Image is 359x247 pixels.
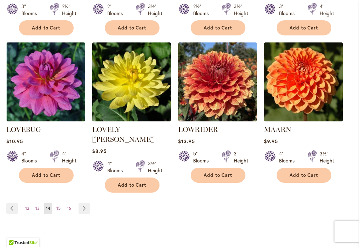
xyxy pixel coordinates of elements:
img: MAARN [264,42,343,121]
a: LOVEBUG [6,116,85,123]
div: 3½' Height [148,160,162,174]
span: Add to Cart [204,25,232,31]
div: 2½' Height [62,3,76,17]
span: $8.95 [92,148,107,154]
span: Add to Cart [32,172,61,178]
button: Add to Cart [191,20,245,35]
a: Lowrider [178,116,257,123]
button: Add to Cart [277,168,331,183]
a: 15 [55,203,62,214]
div: 3" Blooms [21,3,41,17]
a: LOWRIDER [178,125,218,134]
button: Add to Cart [105,178,160,193]
div: 3½' Height [234,3,248,17]
div: 4' Height [320,3,334,17]
span: Add to Cart [118,182,147,188]
span: $9.95 [264,138,278,145]
button: Add to Cart [277,20,331,35]
div: 2" Blooms [107,3,127,17]
div: 4" Blooms [279,150,299,164]
div: 4" Blooms [21,150,41,164]
span: Add to Cart [118,25,147,31]
div: 4" Blooms [107,160,127,174]
span: 12 [25,206,29,211]
img: LOVEBUG [6,42,85,121]
div: 4' Height [62,150,76,164]
a: 12 [23,203,31,214]
img: LOVELY RITA [92,42,171,121]
img: Lowrider [178,42,257,121]
span: $13.95 [178,138,195,145]
span: $10.95 [6,138,23,145]
a: 16 [65,203,73,214]
a: LOVELY RITA [92,116,171,123]
div: 5" Blooms [193,150,213,164]
button: Add to Cart [19,20,74,35]
div: 3" Blooms [279,3,299,17]
a: MAARN [264,125,291,134]
button: Add to Cart [191,168,245,183]
span: Add to Cart [204,172,232,178]
div: 2½" Blooms [193,3,213,17]
span: 16 [67,206,71,211]
div: 3' Height [234,150,248,164]
span: 14 [46,206,50,211]
a: MAARN [264,116,343,123]
a: 13 [34,203,41,214]
span: 13 [35,206,40,211]
span: Add to Cart [32,25,61,31]
span: Add to Cart [290,25,318,31]
a: LOVEBUG [6,125,41,134]
span: Add to Cart [290,172,318,178]
button: Add to Cart [19,168,74,183]
div: 3½' Height [320,150,334,164]
iframe: Launch Accessibility Center [5,222,25,242]
a: LOVELY [PERSON_NAME] [92,125,155,143]
button: Add to Cart [105,20,160,35]
span: 15 [56,206,61,211]
div: 3½' Height [148,3,162,17]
